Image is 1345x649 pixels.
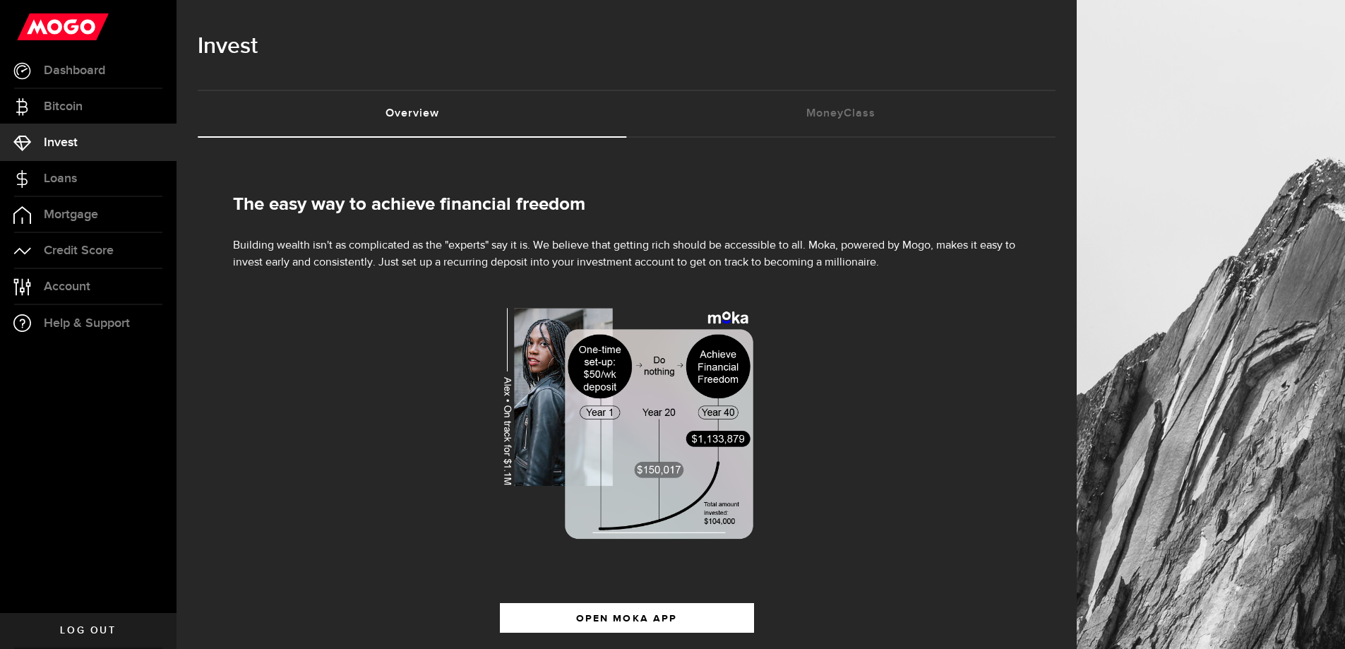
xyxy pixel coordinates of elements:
[44,317,130,330] span: Help & Support
[44,100,83,113] span: Bitcoin
[11,6,54,48] button: Open LiveChat chat widget
[233,194,1020,216] h2: The easy way to achieve financial freedom
[44,136,78,149] span: Invest
[576,614,677,624] span: OPEN MOKA APP
[627,91,1056,136] a: MoneyClass
[44,280,90,293] span: Account
[500,603,754,633] button: OPEN MOKA APP
[198,90,1056,138] ul: Tabs Navigation
[44,64,105,77] span: Dashboard
[44,172,77,185] span: Loans
[233,237,1020,271] p: Building wealth isn't as complicated as the "experts" say it is. We believe that getting rich sho...
[198,28,1056,65] h1: Invest
[44,208,98,221] span: Mortgage
[60,626,116,636] span: Log out
[500,306,754,540] img: wealth-overview-moka-image
[44,244,114,257] span: Credit Score
[198,91,627,136] a: Overview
